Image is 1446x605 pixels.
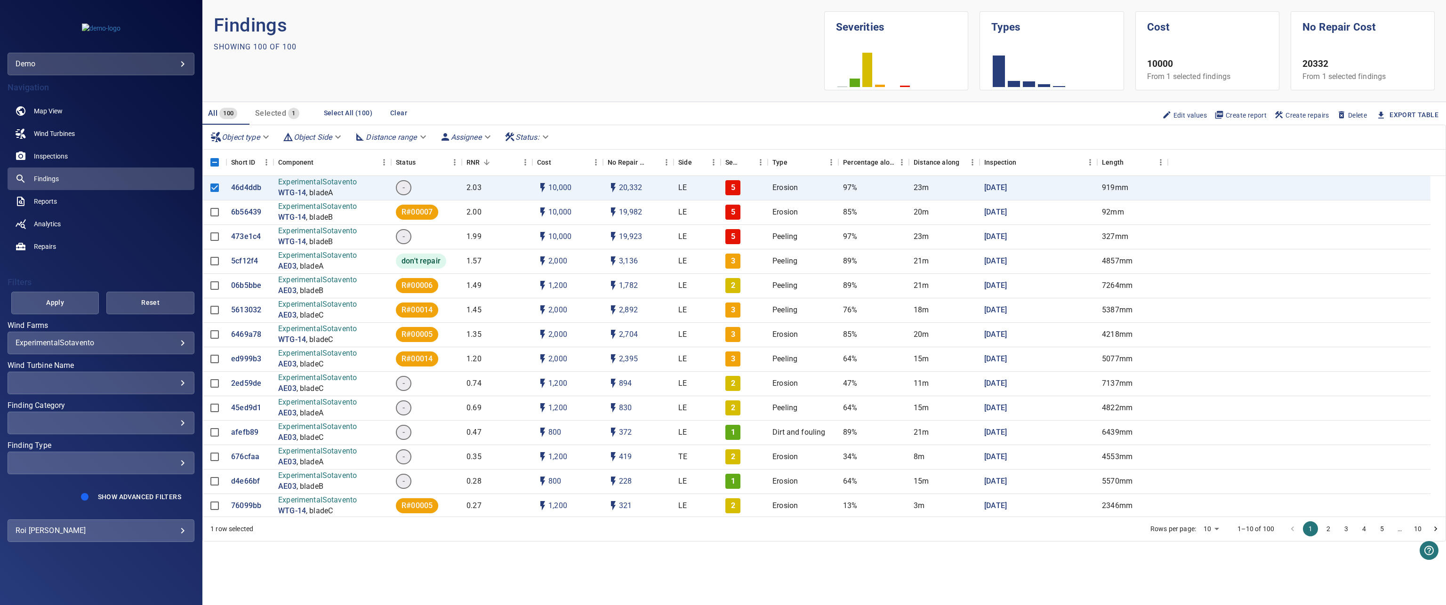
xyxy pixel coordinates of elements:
[731,256,735,267] p: 3
[278,408,297,419] a: AE03
[231,501,261,511] a: 76099bb
[278,201,357,212] p: ExperimentalSotavento
[1390,109,1438,121] a: Export Table
[396,327,438,342] div: R#00005
[740,156,754,169] button: Sort
[608,451,619,462] svg: Auto impact
[231,183,261,193] a: 46d4ddb
[231,378,261,389] a: 2ed59de
[320,104,376,122] button: Select All (100)
[731,207,735,218] p: 5
[278,506,306,517] a: WTG-14
[396,498,438,513] div: R#00005
[11,292,99,314] button: Apply
[1371,106,1446,124] button: Export Table
[278,457,297,468] a: AE03
[1200,522,1222,536] div: 10
[297,432,323,443] p: , bladeC
[537,280,548,291] svg: Auto cost
[914,149,959,175] div: Distance along
[984,256,1007,267] a: [DATE]
[678,207,687,218] p: LE
[451,133,482,142] em: Assignee
[231,354,261,365] a: ed999b3
[537,378,548,389] svg: Auto cost
[1374,521,1390,536] button: Go to page 5
[231,207,261,218] a: 6b56439
[466,280,482,291] p: 1.49
[843,231,857,242] p: 97%
[1083,155,1097,169] button: Menu
[396,302,438,318] div: R#00014
[306,188,333,199] p: , bladeA
[466,256,482,267] p: 1.57
[391,149,462,175] div: Status
[1147,72,1231,81] span: From 1 selected findings
[480,156,493,169] button: Sort
[436,129,497,145] div: Assignee
[294,133,332,142] em: Object Side
[608,500,619,511] svg: Auto impact
[984,207,1007,218] a: [DATE]
[384,104,414,122] button: Clear
[548,280,567,291] p: 1,200
[278,149,313,175] div: Component
[1302,57,1423,71] p: 20332
[1270,107,1333,123] button: Create repairs
[619,256,638,267] p: 3,136
[297,408,323,419] p: , bladeA
[397,183,410,193] span: -
[984,476,1007,487] a: [DATE]
[34,242,56,251] span: Repairs
[106,292,194,314] button: Reset
[548,183,571,193] p: 10,000
[208,109,217,118] span: All
[278,275,357,286] p: ExperimentalSotavento
[984,452,1007,462] p: [DATE]
[984,354,1007,365] a: [DATE]
[678,256,687,267] p: LE
[721,149,768,175] div: Severity
[297,286,323,296] p: , bladeB
[984,501,1007,511] a: [DATE]
[466,207,482,218] p: 2.00
[231,427,258,438] p: afefb89
[551,156,564,169] button: Sort
[608,304,619,316] svg: Auto impact
[984,149,1017,175] div: Inspection
[991,12,1112,35] h1: Types
[984,305,1007,316] a: [DATE]
[1357,521,1372,536] button: Go to page 4
[731,183,735,193] p: 5
[306,237,333,247] p: , bladeB
[207,129,275,145] div: Object type
[1333,107,1371,123] button: Delete
[768,149,838,175] div: Type
[231,403,261,414] a: 45ed9d1
[396,278,438,293] div: R#00006
[255,109,286,118] span: Selected
[674,149,721,175] div: Side
[608,280,619,291] svg: Auto impact
[222,133,260,142] em: Object type
[537,476,548,487] svg: Auto cost
[984,403,1007,414] a: [DATE]
[278,286,297,296] p: AE03
[965,155,980,169] button: Menu
[377,155,391,169] button: Menu
[214,41,297,53] p: Showing 100 of 100
[231,231,261,242] a: 473e1c4
[537,500,548,511] svg: Auto cost
[619,183,642,193] p: 20,332
[231,476,260,487] p: d4e66bf
[231,305,261,316] a: 5613032
[297,310,323,321] p: , bladeC
[678,231,687,242] p: LE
